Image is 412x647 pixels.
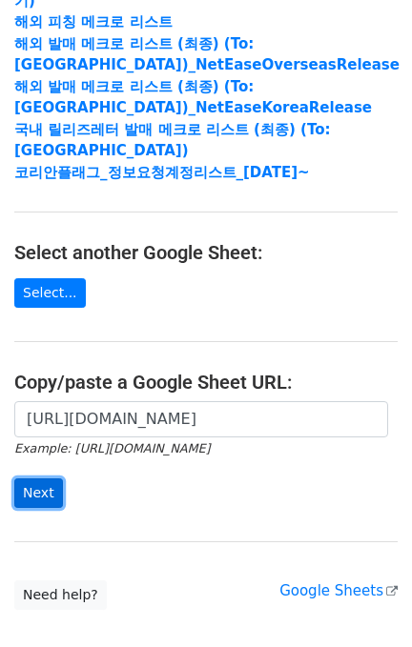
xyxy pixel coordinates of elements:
[14,278,86,308] a: Select...
[279,582,398,599] a: Google Sheets
[14,78,372,117] a: 해외 발매 메크로 리스트 (최종) (To: [GEOGRAPHIC_DATA])_NetEaseKoreaRelease
[14,35,400,74] a: 해외 발매 메크로 리스트 (최종) (To: [GEOGRAPHIC_DATA])_NetEaseOverseasRelease
[14,371,398,394] h4: Copy/paste a Google Sheet URL:
[14,441,210,455] small: Example: [URL][DOMAIN_NAME]
[14,580,107,610] a: Need help?
[14,164,310,181] a: 코리안플래그_정보요청계정리스트_[DATE]~
[14,241,398,264] h4: Select another Google Sheet:
[14,478,63,508] input: Next
[14,13,173,30] a: 해외 피칭 메크로 리스트
[14,121,330,160] a: 국내 릴리즈레터 발매 메크로 리스트 (최종) (To:[GEOGRAPHIC_DATA])
[14,401,388,437] input: Paste your Google Sheet URL here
